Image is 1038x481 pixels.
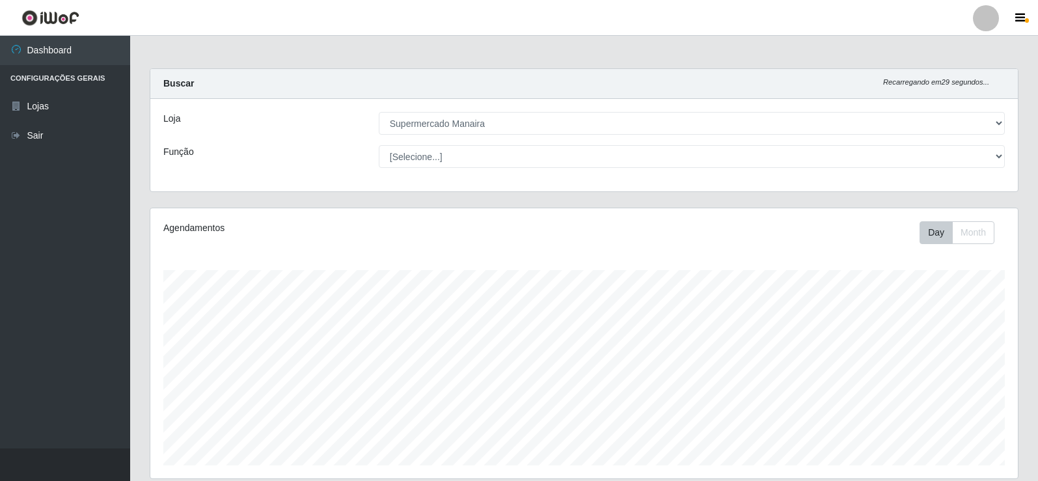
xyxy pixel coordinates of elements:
[163,78,194,89] strong: Buscar
[920,221,994,244] div: First group
[163,145,194,159] label: Função
[920,221,953,244] button: Day
[883,78,989,86] i: Recarregando em 29 segundos...
[21,10,79,26] img: CoreUI Logo
[163,221,502,235] div: Agendamentos
[920,221,1005,244] div: Toolbar with button groups
[163,112,180,126] label: Loja
[952,221,994,244] button: Month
